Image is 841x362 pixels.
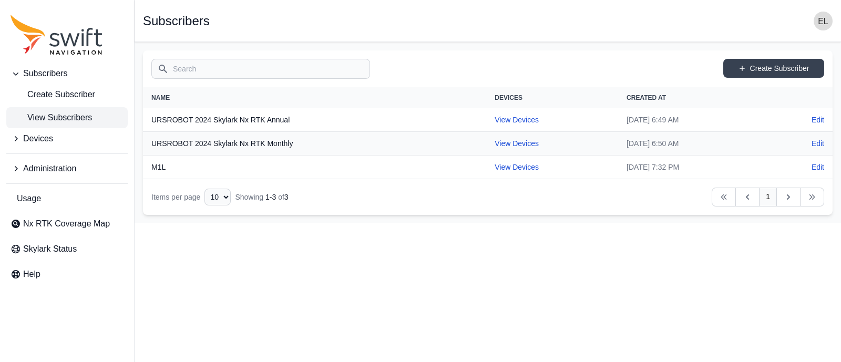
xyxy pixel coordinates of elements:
[11,111,92,124] span: View Subscribers
[495,116,539,124] a: View Devices
[6,84,128,105] a: Create Subscriber
[143,15,210,27] h1: Subscribers
[812,138,824,149] a: Edit
[23,162,76,175] span: Administration
[23,243,77,255] span: Skylark Status
[143,132,486,156] th: URSROBOT 2024 Skylark Nx RTK Monthly
[759,188,777,206] a: 1
[143,87,486,108] th: Name
[6,128,128,149] button: Devices
[6,107,128,128] a: View Subscribers
[812,162,824,172] a: Edit
[618,156,768,179] td: [DATE] 7:32 PM
[265,193,276,201] span: 1 - 3
[6,213,128,234] a: Nx RTK Coverage Map
[618,87,768,108] th: Created At
[814,12,833,30] img: user photo
[6,188,128,209] a: Usage
[495,139,539,148] a: View Devices
[812,115,824,125] a: Edit
[6,239,128,260] a: Skylark Status
[23,67,67,80] span: Subscribers
[11,88,95,101] span: Create Subscriber
[618,132,768,156] td: [DATE] 6:50 AM
[151,59,370,79] input: Search
[618,108,768,132] td: [DATE] 6:49 AM
[23,132,53,145] span: Devices
[143,156,486,179] th: M1L
[723,59,824,78] a: Create Subscriber
[486,87,618,108] th: Devices
[23,268,40,281] span: Help
[23,218,110,230] span: Nx RTK Coverage Map
[495,163,539,171] a: View Devices
[143,179,833,215] nav: Table navigation
[17,192,41,205] span: Usage
[235,192,288,202] div: Showing of
[6,158,128,179] button: Administration
[6,63,128,84] button: Subscribers
[143,108,486,132] th: URSROBOT 2024 Skylark Nx RTK Annual
[6,264,128,285] a: Help
[204,189,231,205] select: Display Limit
[151,193,200,201] span: Items per page
[284,193,289,201] span: 3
